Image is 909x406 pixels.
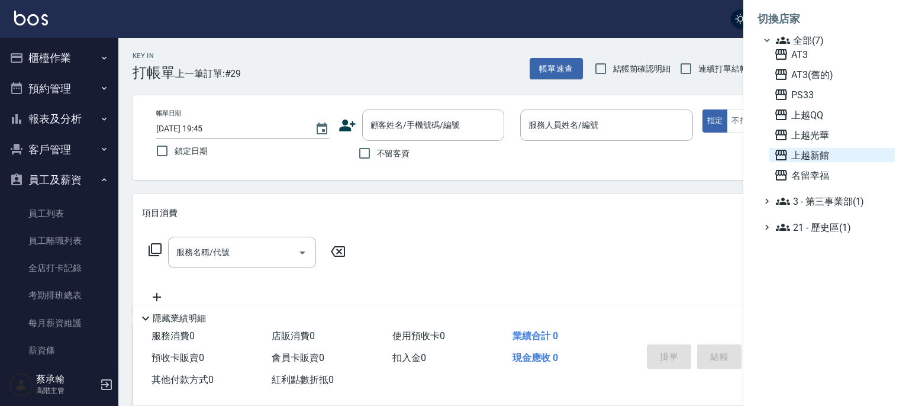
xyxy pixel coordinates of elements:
span: 21 - 歷史區(1) [776,220,890,234]
span: 上越光華 [774,128,890,142]
span: 上越新館 [774,148,890,162]
li: 切換店家 [757,5,895,33]
span: AT3 [774,47,890,62]
span: 全部(7) [776,33,890,47]
span: 3 - 第三事業部(1) [776,194,890,208]
span: PS33 [774,88,890,102]
span: 上越QQ [774,108,890,122]
span: AT3(舊的) [774,67,890,82]
span: 名留幸福 [774,168,890,182]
